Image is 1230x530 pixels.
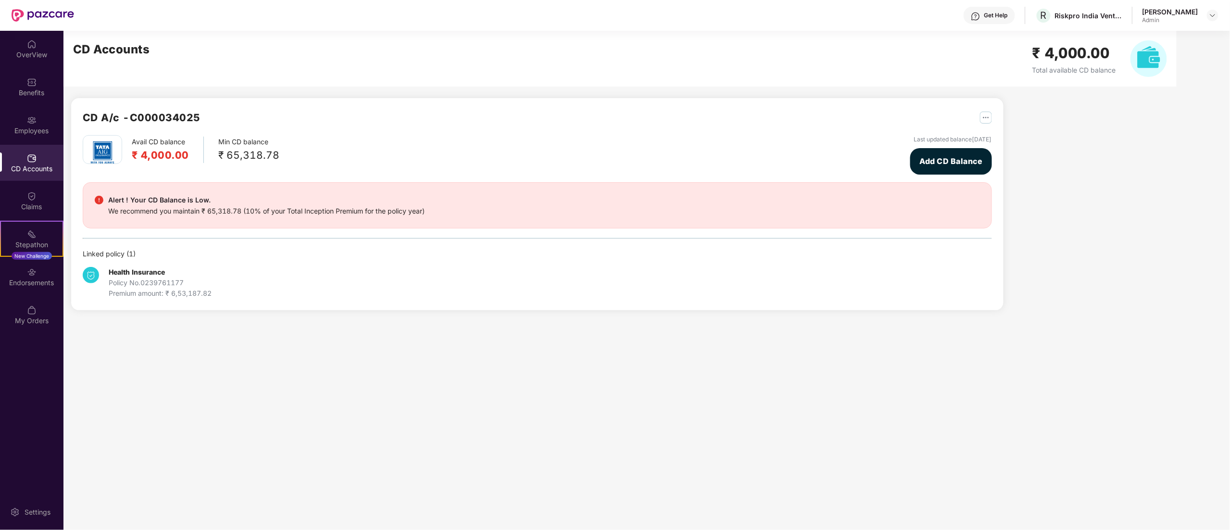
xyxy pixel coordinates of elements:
[83,110,201,126] h2: CD A/c - C000034025
[1142,7,1198,16] div: [PERSON_NAME]
[83,267,99,283] img: svg+xml;base64,PHN2ZyB4bWxucz0iaHR0cDovL3d3dy53My5vcmcvMjAwMC9zdmciIHdpZHRoPSIzNCIgaGVpZ2h0PSIzNC...
[1142,16,1198,24] div: Admin
[910,148,992,175] button: Add CD Balance
[95,196,103,204] img: svg+xml;base64,PHN2ZyBpZD0iRGFuZ2VyX2FsZXJ0IiBkYXRhLW5hbWU9IkRhbmdlciBhbGVydCIgeG1sbnM9Imh0dHA6Ly...
[10,507,20,517] img: svg+xml;base64,PHN2ZyBpZD0iU2V0dGluZy0yMHgyMCIgeG1sbnM9Imh0dHA6Ly93d3cudzMub3JnLzIwMDAvc3ZnIiB3aW...
[1130,40,1167,77] img: svg+xml;base64,PHN2ZyB4bWxucz0iaHR0cDovL3d3dy53My5vcmcvMjAwMC9zdmciIHhtbG5zOnhsaW5rPSJodHRwOi8vd3...
[27,153,37,163] img: svg+xml;base64,PHN2ZyBpZD0iQ0RfQWNjb3VudHMiIGRhdGEtbmFtZT0iQ0QgQWNjb3VudHMiIHhtbG5zPSJodHRwOi8vd3...
[1209,12,1217,19] img: svg+xml;base64,PHN2ZyBpZD0iRHJvcGRvd24tMzJ4MzIiIHhtbG5zPSJodHRwOi8vd3d3LnczLm9yZy8yMDAwL3N2ZyIgd2...
[108,194,425,206] div: Alert ! Your CD Balance is Low.
[1041,10,1047,21] span: R
[132,147,189,163] h2: ₹ 4,000.00
[132,137,204,163] div: Avail CD balance
[1055,11,1122,20] div: Riskpro India Ventures Private Limited
[984,12,1008,19] div: Get Help
[27,77,37,87] img: svg+xml;base64,PHN2ZyBpZD0iQmVuZWZpdHMiIHhtbG5zPSJodHRwOi8vd3d3LnczLm9yZy8yMDAwL3N2ZyIgd2lkdGg9Ij...
[109,288,212,299] div: Premium amount: ₹ 6,53,187.82
[83,249,992,259] div: Linked policy ( 1 )
[980,112,992,124] img: svg+xml;base64,PHN2ZyB4bWxucz0iaHR0cDovL3d3dy53My5vcmcvMjAwMC9zdmciIHdpZHRoPSIyNSIgaGVpZ2h0PSIyNS...
[1,240,63,250] div: Stepathon
[12,9,74,22] img: New Pazcare Logo
[920,155,983,167] span: Add CD Balance
[218,137,279,163] div: Min CD balance
[971,12,980,21] img: svg+xml;base64,PHN2ZyBpZD0iSGVscC0zMngzMiIgeG1sbnM9Imh0dHA6Ly93d3cudzMub3JnLzIwMDAvc3ZnIiB3aWR0aD...
[27,305,37,315] img: svg+xml;base64,PHN2ZyBpZD0iTXlfT3JkZXJzIiBkYXRhLW5hbWU9Ik15IE9yZGVycyIgeG1sbnM9Imh0dHA6Ly93d3cudz...
[27,267,37,277] img: svg+xml;base64,PHN2ZyBpZD0iRW5kb3JzZW1lbnRzIiB4bWxucz0iaHR0cDovL3d3dy53My5vcmcvMjAwMC9zdmciIHdpZH...
[1032,66,1116,74] span: Total available CD balance
[914,135,992,144] div: Last updated balance [DATE]
[109,278,212,288] div: Policy No. 0239761177
[27,39,37,49] img: svg+xml;base64,PHN2ZyBpZD0iSG9tZSIgeG1sbnM9Imh0dHA6Ly93d3cudzMub3JnLzIwMDAvc3ZnIiB3aWR0aD0iMjAiIG...
[218,147,279,163] div: ₹ 65,318.78
[27,191,37,201] img: svg+xml;base64,PHN2ZyBpZD0iQ2xhaW0iIHhtbG5zPSJodHRwOi8vd3d3LnczLm9yZy8yMDAwL3N2ZyIgd2lkdGg9IjIwIi...
[108,206,425,216] div: We recommend you maintain ₹ 65,318.78 (10% of your Total Inception Premium for the policy year)
[1032,42,1116,64] h2: ₹ 4,000.00
[27,115,37,125] img: svg+xml;base64,PHN2ZyBpZD0iRW1wbG95ZWVzIiB4bWxucz0iaHR0cDovL3d3dy53My5vcmcvMjAwMC9zdmciIHdpZHRoPS...
[109,268,165,276] b: Health Insurance
[86,136,119,169] img: tatag.png
[12,252,52,260] div: New Challenge
[22,507,53,517] div: Settings
[27,229,37,239] img: svg+xml;base64,PHN2ZyB4bWxucz0iaHR0cDovL3d3dy53My5vcmcvMjAwMC9zdmciIHdpZHRoPSIyMSIgaGVpZ2h0PSIyMC...
[73,40,150,59] h2: CD Accounts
